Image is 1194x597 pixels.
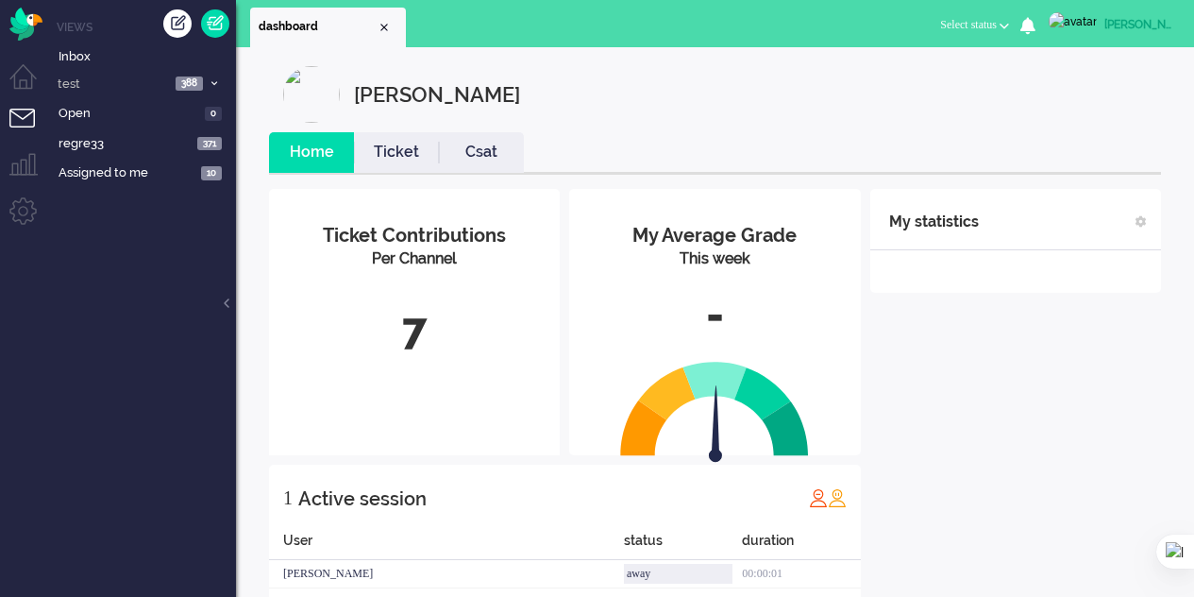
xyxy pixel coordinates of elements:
a: Ticket [354,142,439,163]
img: profile_red.svg [809,488,828,507]
div: Per Channel [283,248,546,270]
span: 371 [197,137,222,151]
div: [PERSON_NAME] [1104,15,1175,34]
span: Open [59,105,199,123]
button: Select status [929,11,1020,39]
a: Assigned to me 10 [55,162,236,182]
a: Csat [439,142,524,163]
span: 0 [205,107,222,121]
li: Tickets menu [9,109,52,151]
div: Ticket Contributions [283,222,546,249]
div: Close tab [377,20,392,35]
a: Omnidesk [9,12,42,26]
img: profile_orange.svg [828,488,847,507]
li: Views [57,19,236,35]
li: Supervisor menu [9,153,52,196]
img: flow_omnibird.svg [9,8,42,41]
span: 10 [201,166,222,180]
a: Open 0 [55,102,236,123]
li: Csat [439,132,524,173]
div: 1 [283,479,293,517]
div: 00:00:01 [742,560,860,588]
li: Home [269,132,354,173]
li: Dashboard [250,8,406,47]
li: Select status [929,6,1020,47]
a: regre33 371 [55,132,236,153]
span: dashboard [259,19,377,35]
div: status [624,531,742,560]
li: Dashboard menu [9,64,52,107]
div: duration [742,531,860,560]
li: Admin menu [9,197,52,240]
span: regre33 [59,135,192,153]
div: [PERSON_NAME] [354,66,520,123]
div: 7 [283,298,546,361]
div: My statistics [889,203,979,241]
div: This week [583,248,846,270]
img: arrow.svg [676,385,757,467]
div: My Average Grade [583,222,846,249]
a: [PERSON_NAME] [1045,11,1175,31]
span: Assigned to me [59,164,195,182]
img: semi_circle.svg [620,361,809,456]
a: Home [269,142,354,163]
div: - [583,284,846,347]
div: away [624,564,732,584]
span: 388 [176,77,203,91]
a: Inbox [55,45,236,66]
span: test [55,76,170,94]
img: profilePicture [283,66,340,123]
li: Ticket [354,132,439,173]
span: Inbox [59,48,236,66]
div: [PERSON_NAME] [269,560,624,588]
span: Select status [940,18,997,31]
div: Active session [298,480,427,518]
a: Quick Ticket [201,9,229,38]
img: avatar [1049,12,1097,31]
div: User [269,531,624,560]
div: Create ticket [163,9,192,38]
